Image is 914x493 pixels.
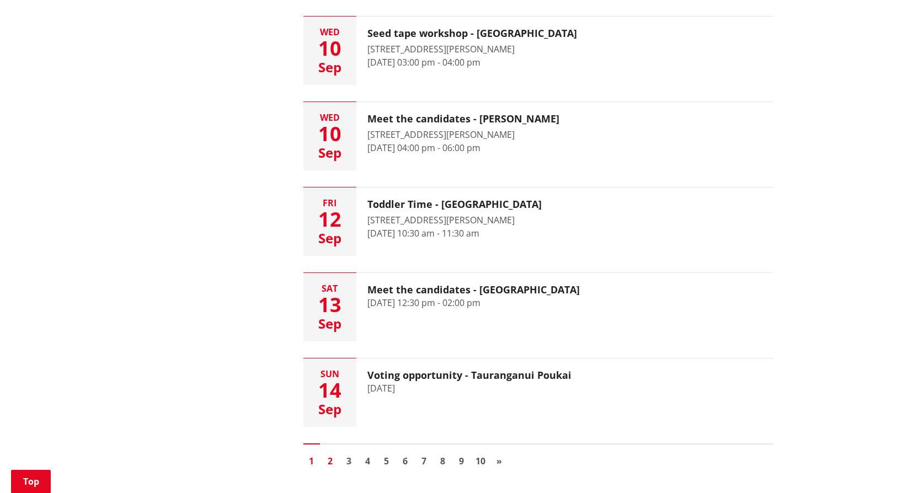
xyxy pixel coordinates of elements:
[303,113,356,122] div: Wed
[367,113,559,125] h3: Meet the candidates - [PERSON_NAME]
[453,453,470,469] a: Go to page 9
[303,232,356,245] div: Sep
[322,453,339,469] a: Go to page 2
[303,358,773,427] a: Sun 14 Sep Voting opportunity - Tauranganui Poukai [DATE]
[360,453,376,469] a: Go to page 4
[367,28,577,40] h3: Seed tape workshop - [GEOGRAPHIC_DATA]
[303,187,773,256] a: Fri 12 Sep Toddler Time - [GEOGRAPHIC_DATA] [STREET_ADDRESS][PERSON_NAME] [DATE] 10:30 am - 11:30 am
[367,56,480,68] time: [DATE] 03:00 pm - 04:00 pm
[303,295,356,315] div: 13
[303,124,356,144] div: 10
[367,128,559,141] div: [STREET_ADDRESS][PERSON_NAME]
[303,381,356,400] div: 14
[367,369,571,382] h3: Voting opportunity - Tauranganui Poukai
[367,199,542,211] h3: Toddler Time - [GEOGRAPHIC_DATA]
[367,213,542,227] div: [STREET_ADDRESS][PERSON_NAME]
[491,453,507,469] a: Go to next page
[367,284,580,296] h3: Meet the candidates - [GEOGRAPHIC_DATA]
[303,61,356,74] div: Sep
[303,146,356,159] div: Sep
[367,42,577,56] div: [STREET_ADDRESS][PERSON_NAME]
[367,142,480,154] time: [DATE] 04:00 pm - 06:00 pm
[303,199,356,207] div: Fri
[303,443,773,472] nav: Pagination
[303,17,773,85] a: Wed 10 Sep Seed tape workshop - [GEOGRAPHIC_DATA] [STREET_ADDRESS][PERSON_NAME] [DATE] 03:00 pm -...
[367,382,395,394] time: [DATE]
[11,470,51,493] a: Top
[303,317,356,330] div: Sep
[472,453,489,469] a: Go to page 10
[341,453,357,469] a: Go to page 3
[863,447,903,486] iframe: Messenger Launcher
[367,297,480,309] time: [DATE] 12:30 pm - 02:00 pm
[303,453,320,469] a: Page 1
[303,39,356,58] div: 10
[303,273,773,341] a: Sat 13 Sep Meet the candidates - [GEOGRAPHIC_DATA] [DATE] 12:30 pm - 02:00 pm
[435,453,451,469] a: Go to page 8
[416,453,432,469] a: Go to page 7
[496,455,502,467] span: »
[303,369,356,378] div: Sun
[397,453,414,469] a: Go to page 6
[303,28,356,36] div: Wed
[378,453,395,469] a: Go to page 5
[303,403,356,416] div: Sep
[303,102,773,170] a: Wed 10 Sep Meet the candidates - [PERSON_NAME] [STREET_ADDRESS][PERSON_NAME] [DATE] 04:00 pm - 06...
[303,284,356,293] div: Sat
[303,210,356,229] div: 12
[367,227,479,239] time: [DATE] 10:30 am - 11:30 am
